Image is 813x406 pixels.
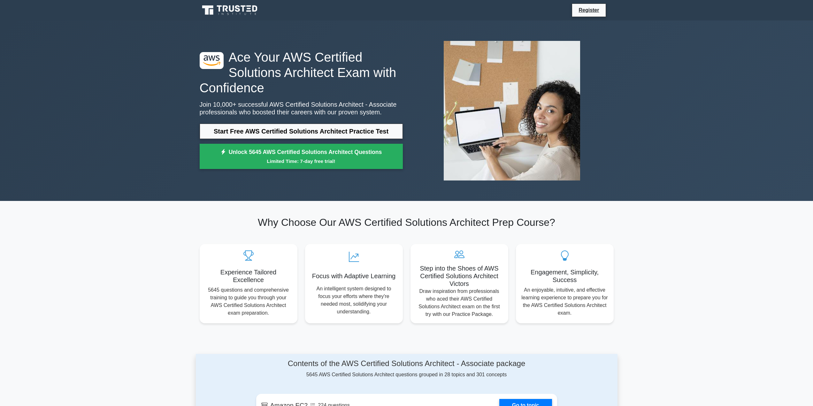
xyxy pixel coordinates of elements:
[205,268,292,284] h5: Experience Tailored Excellence
[256,359,557,379] div: 5645 AWS Certified Solutions Architect questions grouped in 28 topics and 301 concepts
[200,144,403,169] a: Unlock 5645 AWS Certified Solutions Architect QuestionsLimited Time: 7-day free trial!
[575,6,603,14] a: Register
[416,264,503,287] h5: Step into the Shoes of AWS Certified Solutions Architect Victors
[310,272,398,280] h5: Focus with Adaptive Learning
[200,216,614,228] h2: Why Choose Our AWS Certified Solutions Architect Prep Course?
[208,157,395,165] small: Limited Time: 7-day free trial!
[521,268,609,284] h5: Engagement, Simplicity, Success
[521,286,609,317] p: An enjoyable, intuitive, and effective learning experience to prepare you for the AWS Certified S...
[200,101,403,116] p: Join 10,000+ successful AWS Certified Solutions Architect - Associate professionals who boosted t...
[416,287,503,318] p: Draw inspiration from professionals who aced their AWS Certified Solutions Architect exam on the ...
[256,359,557,368] h4: Contents of the AWS Certified Solutions Architect - Associate package
[310,285,398,316] p: An intelligent system designed to focus your efforts where they're needed most, solidifying your ...
[200,50,403,96] h1: Ace Your AWS Certified Solutions Architect Exam with Confidence
[205,286,292,317] p: 5645 questions and comprehensive training to guide you through your AWS Certified Solutions Archi...
[200,124,403,139] a: Start Free AWS Certified Solutions Architect Practice Test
